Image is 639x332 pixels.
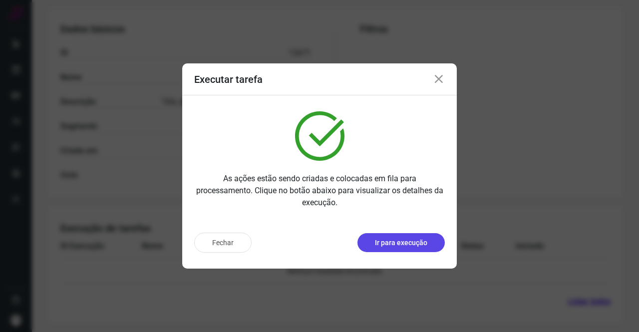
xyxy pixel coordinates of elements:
[357,233,445,252] button: Ir para execução
[375,238,427,248] p: Ir para execução
[194,233,252,253] button: Fechar
[194,173,445,209] p: As ações estão sendo criadas e colocadas em fila para processamento. Clique no botão abaixo para ...
[295,111,344,161] img: verified.svg
[194,73,263,85] h3: Executar tarefa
